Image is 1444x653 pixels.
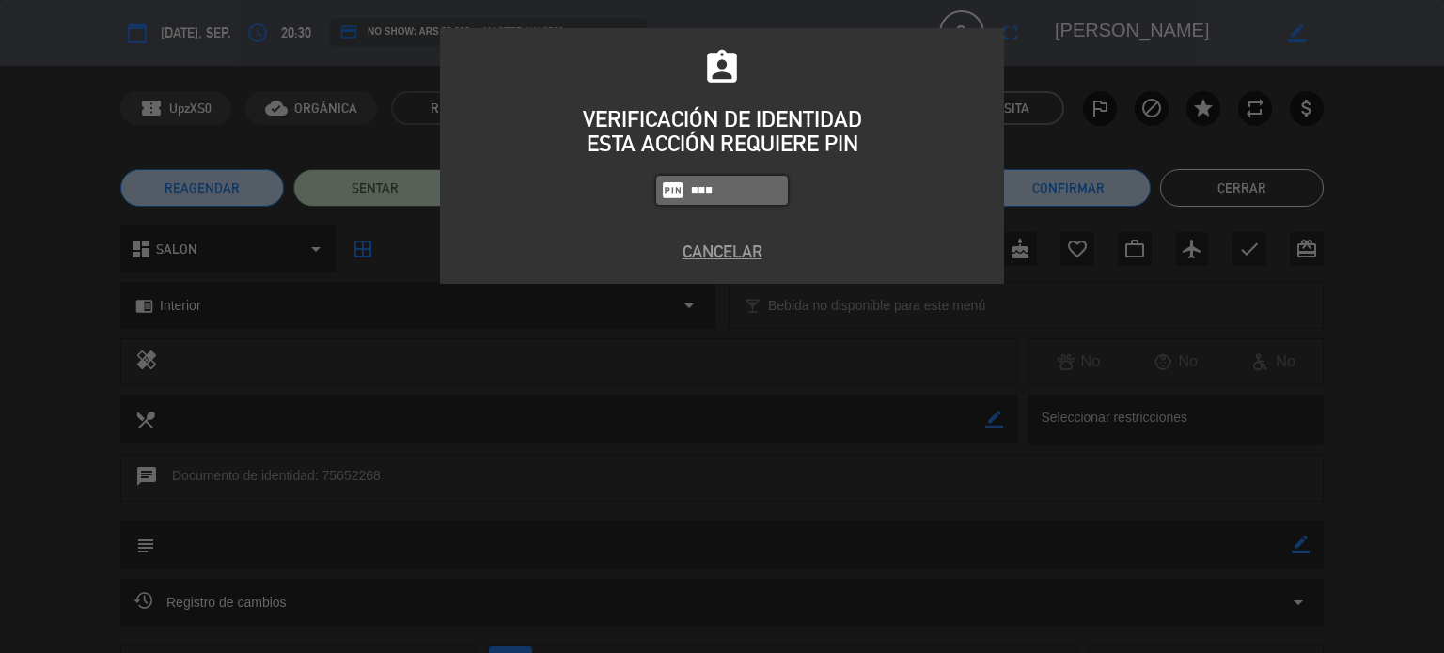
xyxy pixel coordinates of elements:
button: Cancelar [454,239,990,264]
div: VERIFICACIÓN DE IDENTIDAD [454,107,990,132]
div: ESTA ACCIÓN REQUIERE PIN [454,132,990,156]
i: assignment_ind [702,48,742,87]
i: fiber_pin [661,179,684,202]
input: 1234 [689,179,783,201]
